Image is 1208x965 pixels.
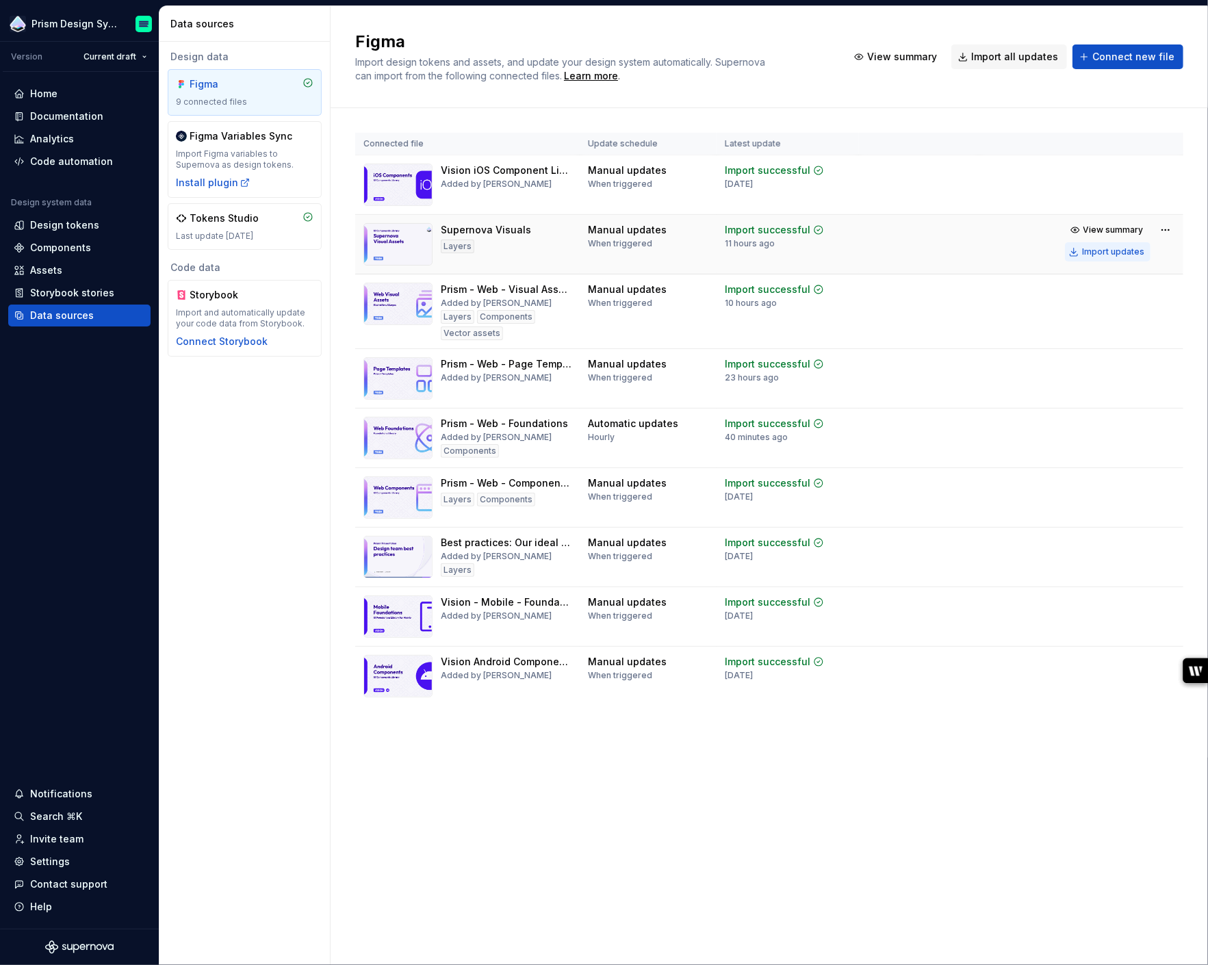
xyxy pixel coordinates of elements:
a: Learn more [564,69,618,83]
button: Connect new file [1072,44,1183,69]
div: Tokens Studio [190,211,259,225]
div: 11 hours ago [725,238,775,249]
div: [DATE] [725,491,753,502]
div: Manual updates [588,357,667,371]
div: When triggered [588,551,652,562]
div: Supernova Visuals [441,223,531,237]
h2: Figma [355,31,831,53]
div: Automatic updates [588,417,678,430]
div: Vision - Mobile - Foundation [441,595,571,609]
div: Design system data [11,197,92,208]
div: When triggered [588,372,652,383]
span: . [562,71,620,81]
div: When triggered [588,298,652,309]
button: Help [8,896,151,918]
div: Figma Variables Sync [190,129,292,143]
div: Figma [190,77,255,91]
div: Added by [PERSON_NAME] [441,610,552,621]
div: Vision iOS Component Library [441,164,571,177]
div: Prism Design System [31,17,119,31]
th: Update schedule [580,133,717,155]
div: 9 connected files [176,96,313,107]
span: View summary [1083,224,1144,235]
div: Best practices: Our ideal working ways [441,536,571,550]
div: Added by [PERSON_NAME] [441,298,552,309]
div: Version [11,51,42,62]
img: Emiliano Rodriguez [136,16,152,32]
button: Search ⌘K [8,806,151,827]
button: Current draft [77,47,153,66]
div: Components [30,241,91,255]
div: Search ⌘K [30,810,82,823]
div: [DATE] [725,179,753,190]
div: Home [30,87,57,101]
div: Import successful [725,476,810,490]
a: Figma9 connected files [168,69,322,116]
div: Import updates [1082,246,1144,257]
div: Manual updates [588,595,667,609]
div: Import Figma variables to Supernova as design tokens. [176,149,313,170]
div: Import successful [725,357,810,371]
div: Prism - Web - Foundations [441,417,568,430]
div: Prism - Web - Visual Assets [441,283,571,296]
a: StorybookImport and automatically update your code data from Storybook.Connect Storybook [168,280,322,357]
div: Layers [441,493,474,506]
div: Storybook stories [30,286,114,300]
button: Connect Storybook [176,335,268,348]
div: Vector assets [441,326,503,340]
div: [DATE] [725,610,753,621]
div: Notifications [30,787,92,801]
div: Manual updates [588,223,667,237]
div: Import successful [725,223,810,237]
span: Import all updates [971,50,1058,64]
div: Contact support [30,877,107,891]
button: Prism Design SystemEmiliano Rodriguez [3,9,156,38]
div: Components [441,444,499,458]
div: Import and automatically update your code data from Storybook. [176,307,313,329]
div: 40 minutes ago [725,432,788,443]
div: Added by [PERSON_NAME] [441,179,552,190]
div: When triggered [588,238,652,249]
div: Layers [441,310,474,324]
div: Added by [PERSON_NAME] [441,670,552,681]
div: Layers [441,240,474,253]
div: Components [477,310,535,324]
div: Assets [30,263,62,277]
img: 106765b7-6fc4-4b5d-8be0-32f944830029.png [10,16,26,32]
a: Data sources [8,305,151,326]
div: Import successful [725,164,810,177]
div: Components [477,493,535,506]
div: Import successful [725,417,810,430]
div: Data sources [170,17,324,31]
div: [DATE] [725,551,753,562]
button: Import all updates [951,44,1067,69]
div: Invite team [30,832,83,846]
button: View summary [1065,220,1151,240]
button: View summary [847,44,946,69]
div: When triggered [588,610,652,621]
div: Settings [30,855,70,868]
div: When triggered [588,491,652,502]
a: Components [8,237,151,259]
a: Analytics [8,128,151,150]
div: Import successful [725,283,810,296]
span: Current draft [83,51,136,62]
div: Import successful [725,655,810,669]
th: Latest update [717,133,859,155]
div: Added by [PERSON_NAME] [441,432,552,443]
div: Last update [DATE] [176,231,313,242]
div: Manual updates [588,655,667,669]
div: [DATE] [725,670,753,681]
div: Prism - Web - Page Templates [441,357,571,371]
a: Assets [8,259,151,281]
span: View summary [867,50,937,64]
div: Design tokens [30,218,99,232]
div: Code data [168,261,322,274]
span: Import design tokens and assets, and update your design system automatically. Supernova can impor... [355,56,768,81]
button: Import updates [1065,242,1151,261]
svg: Supernova Logo [45,940,114,954]
span: Connect new file [1092,50,1174,64]
a: Home [8,83,151,105]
